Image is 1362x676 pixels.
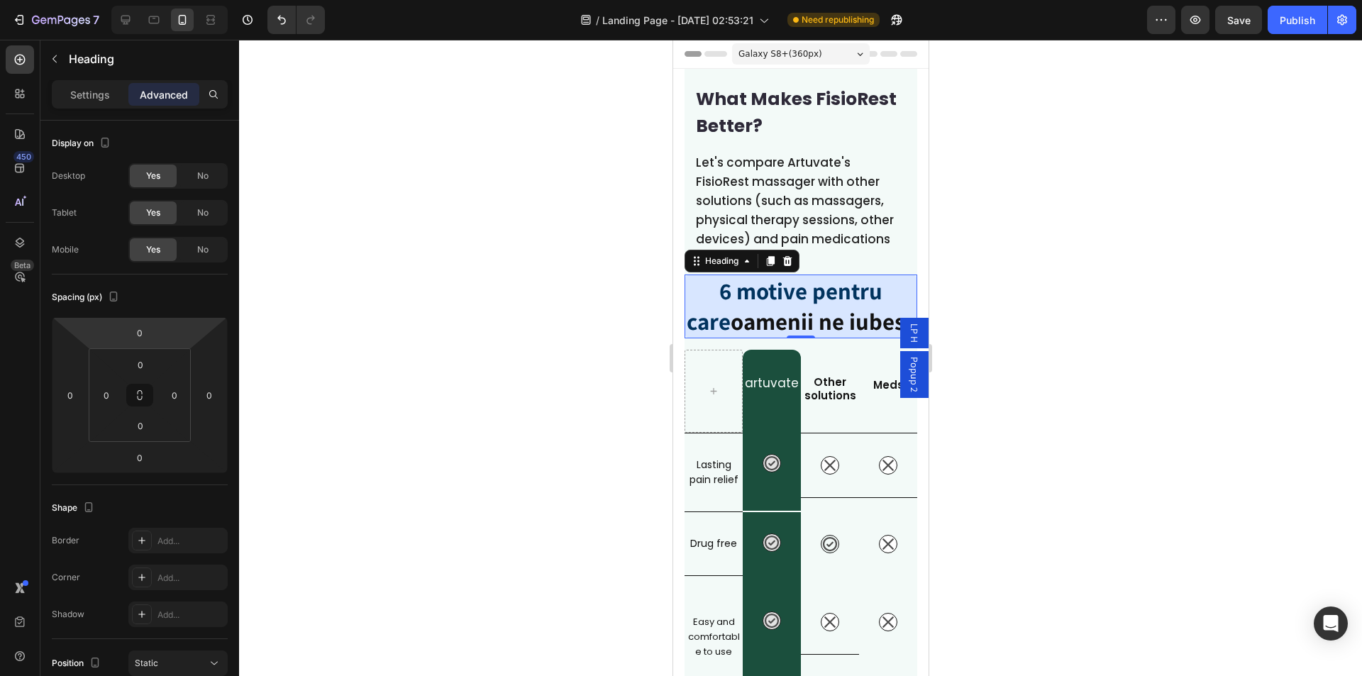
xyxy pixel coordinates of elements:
span: Landing Page - [DATE] 02:53:21 [602,13,753,28]
p: Heading [69,50,222,67]
span: Yes [146,243,160,256]
button: Publish [1268,6,1327,34]
input: 0 [199,384,220,406]
p: 7 [93,11,99,28]
div: Add... [157,535,224,548]
span: Need republishing [802,13,874,26]
div: Publish [1280,13,1315,28]
span: Yes [146,206,160,219]
p: Settings [70,87,110,102]
span: No [197,206,209,219]
button: 7 [6,6,106,34]
span: No [197,243,209,256]
input: 0px [164,384,185,406]
div: Desktop [52,170,85,182]
div: Shadow [52,608,84,621]
div: Add... [157,572,224,584]
div: Undo/Redo [267,6,325,34]
span: Static [135,658,158,668]
div: Corner [52,571,80,584]
div: Shape [52,499,97,518]
p: Advanced [140,87,188,102]
span: Save [1227,14,1251,26]
div: Tablet [52,206,77,219]
input: 0 [126,447,154,468]
div: Display on [52,134,113,153]
input: 0px [126,415,155,436]
div: 450 [13,151,34,162]
div: Spacing (px) [52,288,122,307]
div: Open Intercom Messenger [1314,606,1348,641]
div: Add... [157,609,224,621]
div: Position [52,654,104,673]
input: 0 [126,322,154,343]
span: No [197,170,209,182]
button: Static [128,650,228,676]
span: / [596,13,599,28]
div: Border [52,534,79,547]
input: 0px [126,354,155,375]
input: 0px [96,384,117,406]
div: Mobile [52,243,79,256]
iframe: Design area [673,40,929,676]
button: Save [1215,6,1262,34]
div: Beta [11,260,34,271]
span: Yes [146,170,160,182]
input: 0 [60,384,81,406]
